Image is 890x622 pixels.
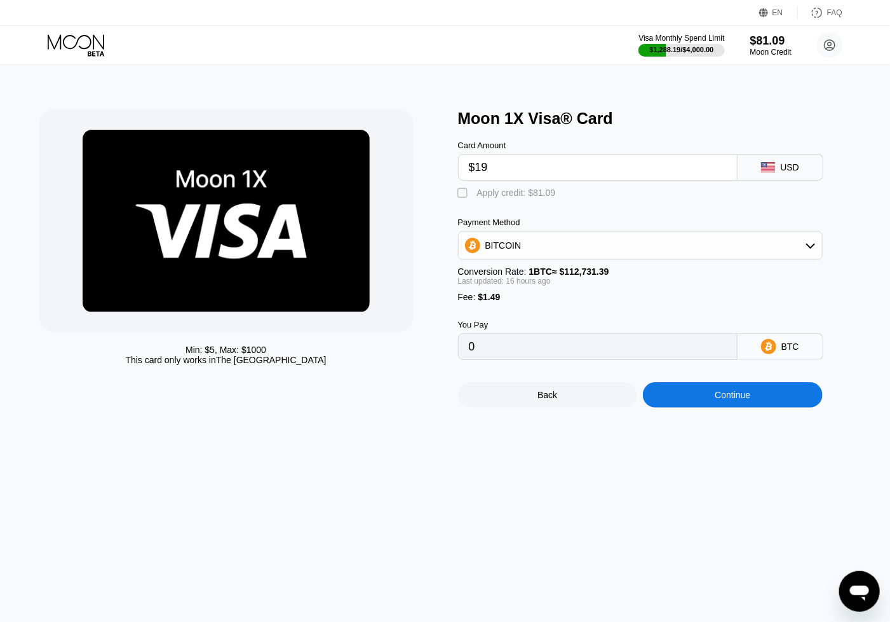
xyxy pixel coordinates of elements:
iframe: Button to launch messaging window [839,571,880,612]
div: Min: $ 5 , Max: $ 1000 [185,345,266,355]
div: $81.09 [750,34,792,48]
div: EN [759,6,798,19]
div:  [458,187,471,200]
div: EN [772,8,783,17]
div: Apply credit: $81.09 [477,188,556,198]
div: Back [537,390,557,400]
span: 1 BTC ≈ $112,731.39 [529,266,609,277]
div: Moon 1X Visa® Card [458,109,865,128]
div: BITCOIN [485,240,522,251]
div: FAQ [827,8,842,17]
div: Visa Monthly Spend Limit$1,288.19/$4,000.00 [638,34,724,57]
div: $81.09Moon Credit [750,34,792,57]
div: BTC [781,342,799,352]
div: Continue [643,382,823,408]
span: $1.49 [478,292,500,302]
div: Visa Monthly Spend Limit [638,34,724,43]
div: Last updated: 16 hours ago [458,277,823,286]
input: $0.00 [469,155,727,180]
div: FAQ [798,6,842,19]
div: BITCOIN [459,233,822,258]
div: Payment Method [458,218,823,227]
div: USD [781,162,800,172]
div: Conversion Rate: [458,266,823,277]
div: Card Amount [458,141,738,150]
div: Moon Credit [750,48,792,57]
div: This card only works in The [GEOGRAPHIC_DATA] [125,355,326,365]
div: Continue [715,390,750,400]
div: $1,288.19 / $4,000.00 [650,46,714,53]
div: Back [458,382,638,408]
div: You Pay [458,320,738,329]
div: Fee : [458,292,823,302]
